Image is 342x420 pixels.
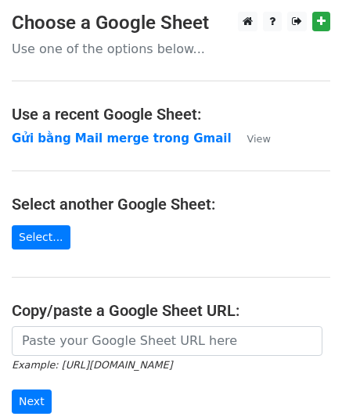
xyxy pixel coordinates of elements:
[12,195,330,214] h4: Select another Google Sheet:
[247,133,271,145] small: View
[12,389,52,414] input: Next
[12,301,330,320] h4: Copy/paste a Google Sheet URL:
[12,12,330,34] h3: Choose a Google Sheet
[232,131,271,145] a: View
[12,41,330,57] p: Use one of the options below...
[12,105,330,124] h4: Use a recent Google Sheet:
[12,131,232,145] a: Gửi bằng Mail merge trong Gmail
[12,225,70,249] a: Select...
[12,359,172,371] small: Example: [URL][DOMAIN_NAME]
[12,326,322,356] input: Paste your Google Sheet URL here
